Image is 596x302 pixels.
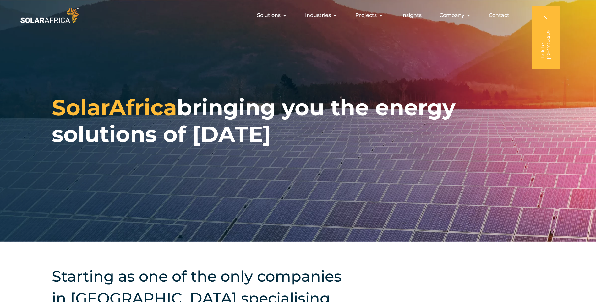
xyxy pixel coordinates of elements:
span: Industries [305,12,331,19]
div: Menu Toggle [80,9,514,22]
h1: bringing you the energy solutions of [DATE] [52,94,544,148]
span: Company [440,12,464,19]
span: SolarAfrica [52,94,177,121]
a: Contact [489,12,509,19]
a: Insights [401,12,422,19]
span: Solutions [257,12,281,19]
span: Projects [355,12,377,19]
nav: Menu [80,9,514,22]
